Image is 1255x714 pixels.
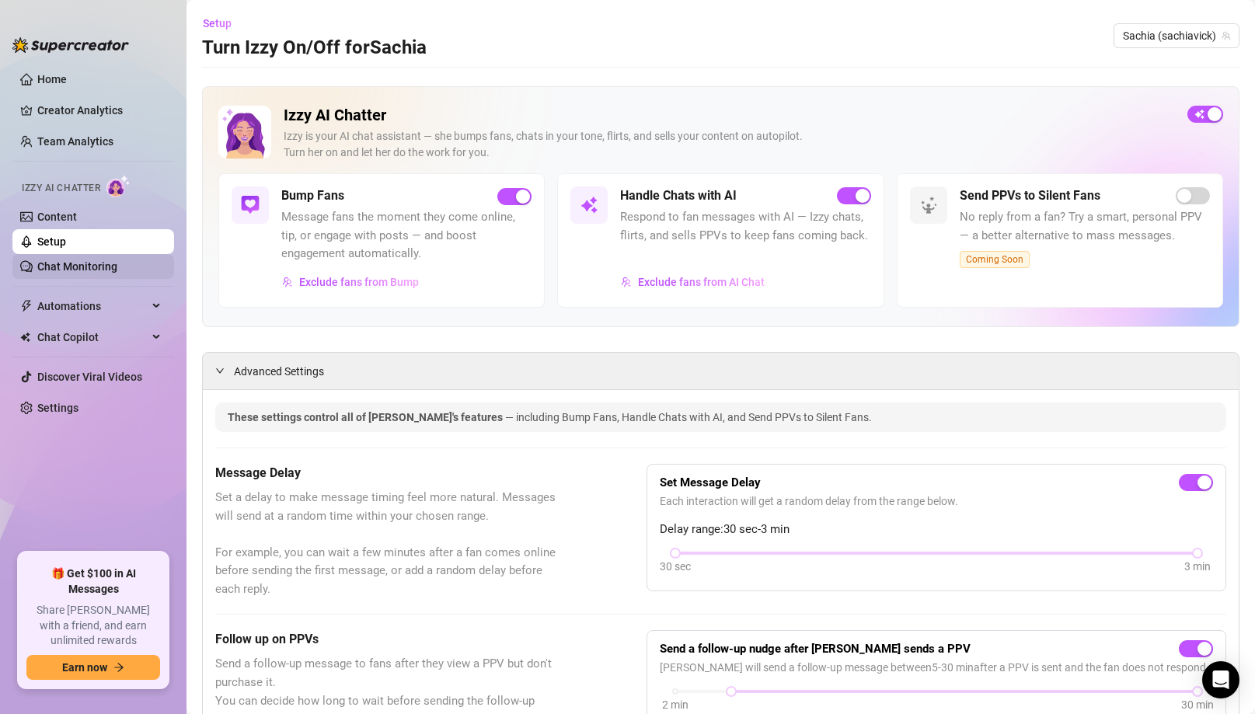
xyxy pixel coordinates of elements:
h3: Turn Izzy On/Off for Sachia [202,36,427,61]
span: Earn now [62,661,107,674]
span: Exclude fans from Bump [299,276,419,288]
h2: Izzy AI Chatter [284,106,1175,125]
img: AI Chatter [106,175,131,197]
button: Setup [202,11,244,36]
h5: Follow up on PPVs [215,630,569,649]
img: svg%3e [919,196,938,214]
img: logo-BBDzfeDw.svg [12,37,129,53]
a: Settings [37,402,78,414]
span: — including Bump Fans, Handle Chats with AI, and Send PPVs to Silent Fans. [505,411,872,423]
span: thunderbolt [20,300,33,312]
button: Exclude fans from AI Chat [620,270,765,294]
img: svg%3e [580,196,598,214]
div: 3 min [1184,558,1211,575]
span: expanded [215,366,225,375]
button: Earn nowarrow-right [26,655,160,680]
a: Team Analytics [37,135,113,148]
span: [PERSON_NAME] will send a follow-up message between 5 - 30 min after a PPV is sent and the fan do... [660,659,1213,676]
h5: Handle Chats with AI [620,186,737,205]
h5: Send PPVs to Silent Fans [960,186,1100,205]
div: 2 min [662,696,689,713]
a: Setup [37,235,66,248]
span: Automations [37,294,148,319]
img: Chat Copilot [20,332,30,343]
span: Coming Soon [960,251,1030,268]
strong: Set Message Delay [660,475,761,489]
img: Izzy AI Chatter [218,106,271,158]
span: Share [PERSON_NAME] with a friend, and earn unlimited rewards [26,603,160,649]
span: team [1222,31,1231,40]
span: Izzy AI Chatter [22,181,100,196]
span: arrow-right [113,662,124,673]
span: Exclude fans from AI Chat [638,276,765,288]
a: Content [37,211,77,223]
div: Open Intercom Messenger [1202,661,1239,698]
div: expanded [215,362,234,379]
span: These settings control all of [PERSON_NAME]'s features [228,411,505,423]
strong: Send a follow-up nudge after [PERSON_NAME] sends a PPV [660,642,971,656]
span: Setup [203,17,232,30]
div: 30 sec [660,558,691,575]
span: Delay range: 30 sec - 3 min [660,521,1213,539]
a: Home [37,73,67,85]
div: Izzy is your AI chat assistant — she bumps fans, chats in your tone, flirts, and sells your conte... [284,128,1175,161]
span: Message fans the moment they come online, tip, or engage with posts — and boost engagement automa... [281,208,532,263]
a: Creator Analytics [37,98,162,123]
h5: Bump Fans [281,186,344,205]
button: Exclude fans from Bump [281,270,420,294]
span: Advanced Settings [234,363,324,380]
span: 🎁 Get $100 in AI Messages [26,566,160,597]
span: Each interaction will get a random delay from the range below. [660,493,1213,510]
div: 30 min [1181,696,1214,713]
img: svg%3e [621,277,632,287]
span: Respond to fan messages with AI — Izzy chats, flirts, and sells PPVs to keep fans coming back. [620,208,870,245]
h5: Message Delay [215,464,569,482]
span: Sachia (sachiavick) [1123,24,1230,47]
a: Chat Monitoring [37,260,117,273]
span: Chat Copilot [37,325,148,350]
img: svg%3e [241,196,260,214]
span: Set a delay to make message timing feel more natural. Messages will send at a random time within ... [215,489,569,598]
a: Discover Viral Videos [37,371,142,383]
span: No reply from a fan? Try a smart, personal PPV — a better alternative to mass messages. [960,208,1210,245]
img: svg%3e [282,277,293,287]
